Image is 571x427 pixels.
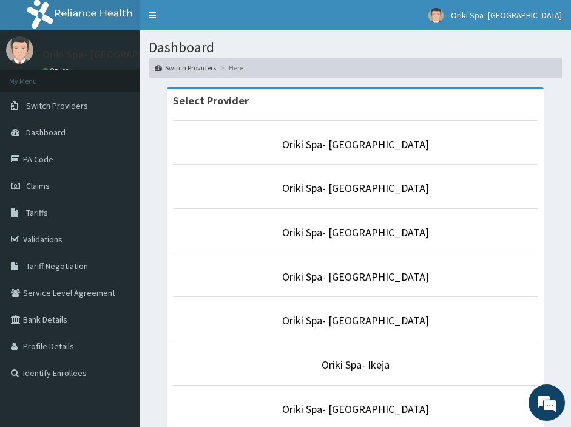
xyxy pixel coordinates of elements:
[282,181,429,195] a: Oriki Spa- [GEOGRAPHIC_DATA]
[26,100,88,111] span: Switch Providers
[282,225,429,239] a: Oriki Spa- [GEOGRAPHIC_DATA]
[451,10,562,21] span: Oriki Spa- [GEOGRAPHIC_DATA]
[26,261,88,272] span: Tariff Negotiation
[42,66,72,75] a: Online
[322,358,390,372] a: Oriki Spa- Ikeja
[173,94,249,108] strong: Select Provider
[26,127,66,138] span: Dashboard
[155,63,216,73] a: Switch Providers
[282,402,429,416] a: Oriki Spa- [GEOGRAPHIC_DATA]
[42,49,190,60] p: Oriki Spa- [GEOGRAPHIC_DATA]
[282,270,429,284] a: Oriki Spa- [GEOGRAPHIC_DATA]
[282,313,429,327] a: Oriki Spa- [GEOGRAPHIC_DATA]
[282,137,429,151] a: Oriki Spa- [GEOGRAPHIC_DATA]
[26,180,50,191] span: Claims
[217,63,243,73] li: Here
[26,207,48,218] span: Tariffs
[6,36,33,64] img: User Image
[428,8,444,23] img: User Image
[149,39,562,55] h1: Dashboard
